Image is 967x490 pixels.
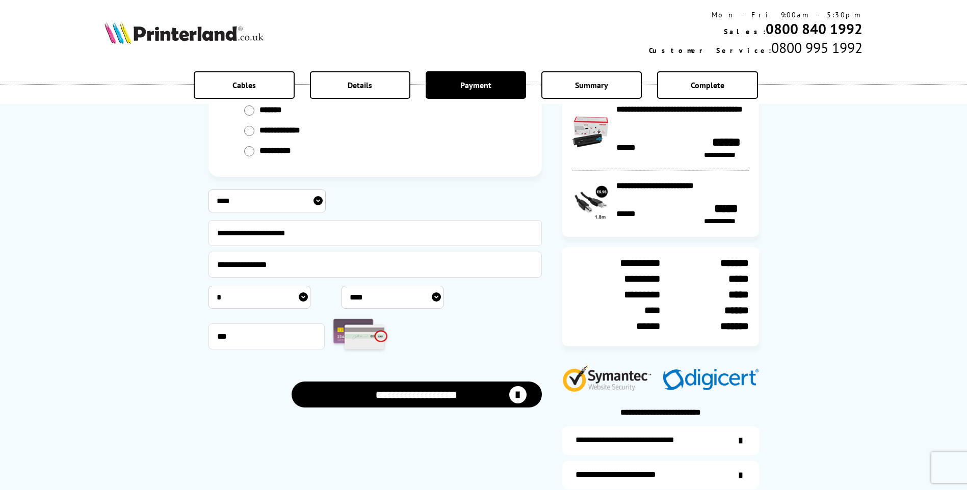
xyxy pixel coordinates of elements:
[724,27,766,36] span: Sales:
[562,461,759,489] a: items-arrive
[575,80,608,90] span: Summary
[562,426,759,455] a: additional-ink
[766,19,863,38] a: 0800 840 1992
[649,46,771,55] span: Customer Service:
[771,38,863,57] span: 0800 995 1992
[649,10,863,19] div: Mon - Fri 9:00am - 5:30pm
[348,80,372,90] span: Details
[104,21,264,44] img: Printerland Logo
[691,80,724,90] span: Complete
[232,80,256,90] span: Cables
[460,80,491,90] span: Payment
